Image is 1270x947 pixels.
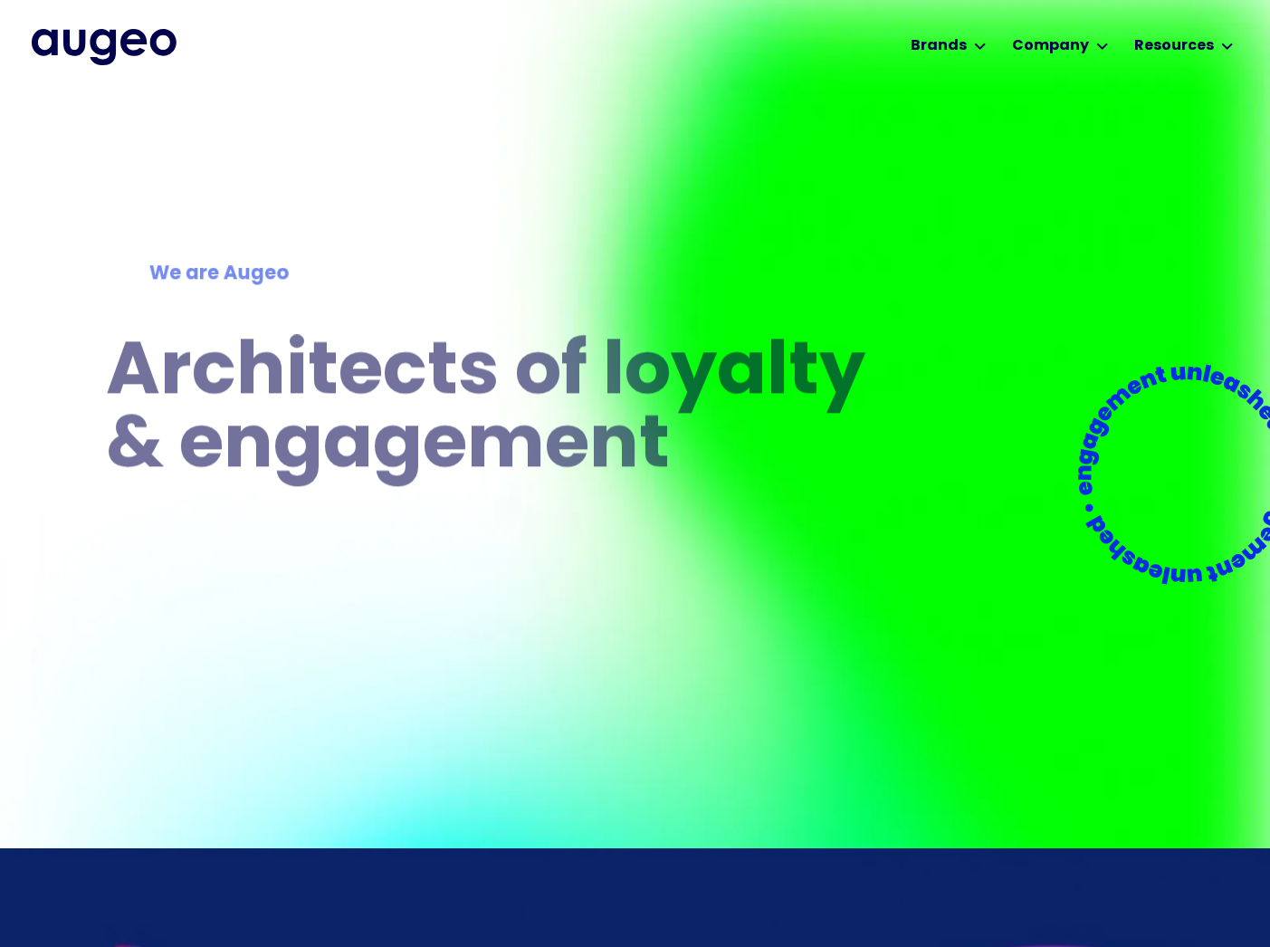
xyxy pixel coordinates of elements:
a: home [32,29,177,65]
h1: Architects of loyalty & engagement [106,339,888,485]
div: Company [1012,35,1089,57]
img: Augeo's full logo in midnight blue. [32,29,177,65]
div: We are Augeo [148,260,844,289]
div: Resources [1134,35,1214,57]
div: Brands [911,35,967,57]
